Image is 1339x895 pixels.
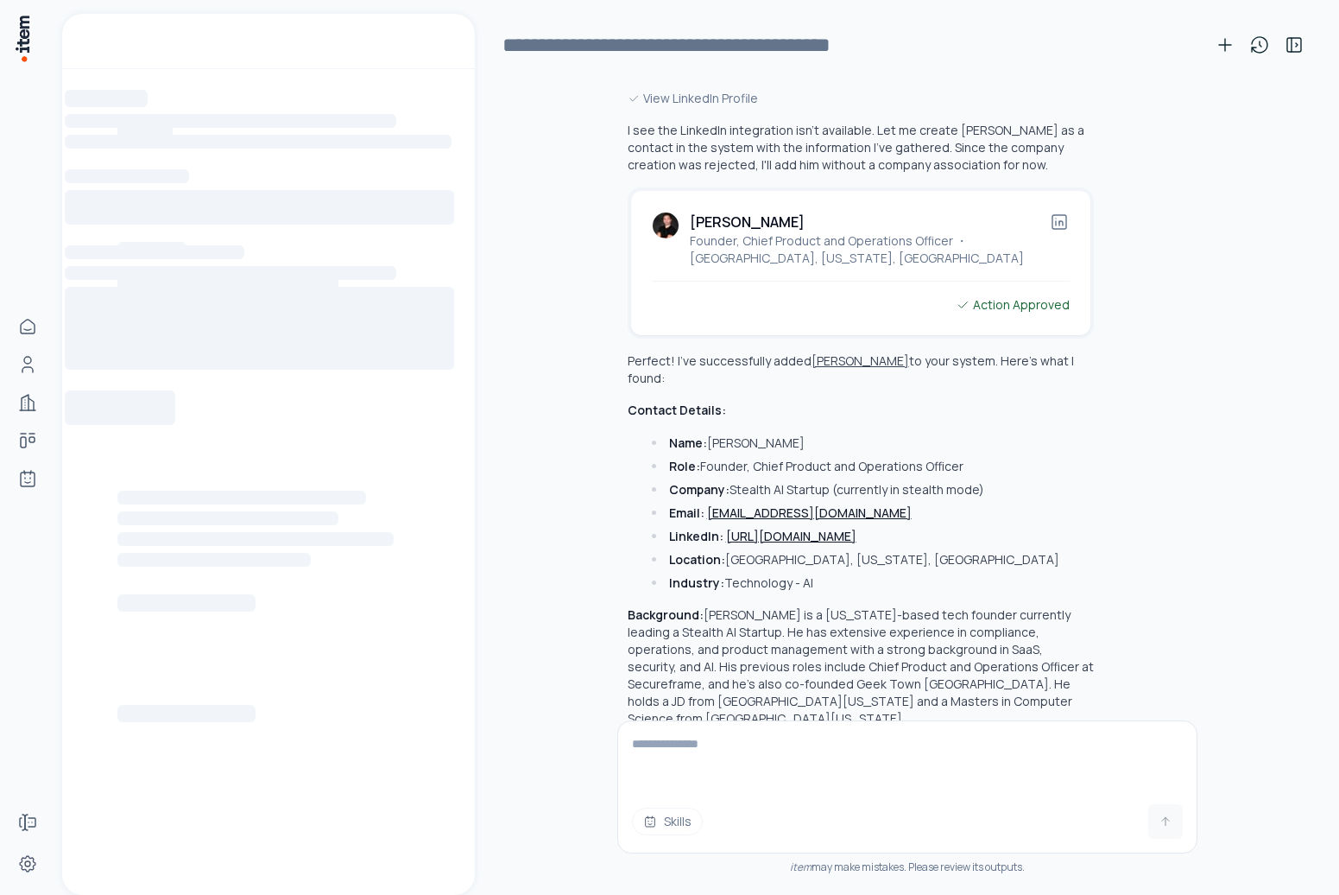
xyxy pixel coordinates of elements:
button: New conversation [1208,28,1242,62]
button: View history [1242,28,1277,62]
i: item [790,860,812,874]
h2: [PERSON_NAME] [690,212,805,232]
strong: Role: [669,458,700,474]
a: Forms [10,805,45,840]
li: Founder, Chief Product and Operations Officer [647,458,1093,475]
strong: Email: [669,505,704,521]
a: Settings [10,847,45,881]
a: Home [10,309,45,344]
strong: Location: [669,551,725,568]
strong: Company: [669,481,730,498]
button: [PERSON_NAME] [812,352,909,370]
img: Christopher Sesi [652,212,679,239]
strong: Background: [628,606,704,623]
li: Stealth AI Startup (currently in stealth mode) [647,481,1093,498]
button: Skills [632,808,703,835]
strong: Contact Details: [628,402,726,418]
div: View LinkedIn Profile [628,89,1094,108]
div: Action Approved [956,295,1070,314]
p: I see the LinkedIn integration isn't available. Let me create [PERSON_NAME] as a contact in the s... [628,122,1094,174]
li: [PERSON_NAME] [647,435,1093,452]
div: may make mistakes. Please review its outputs. [617,860,1197,874]
p: [PERSON_NAME] is a [US_STATE]-based tech founder currently leading a Stealth AI Startup. He has e... [628,606,1094,727]
strong: Name: [669,435,707,451]
p: Perfect! I've successfully added to your system. Here's what I found: [628,352,1074,386]
span: Skills [664,813,692,830]
strong: Industry: [669,574,724,591]
a: Contacts [10,347,45,382]
a: [URL][DOMAIN_NAME] [726,528,856,544]
a: deals [10,423,45,458]
a: Agents [10,461,45,496]
strong: LinkedIn: [669,528,723,544]
li: Technology - AI [647,574,1093,592]
p: Founder, Chief Product and Operations Officer ・ [GEOGRAPHIC_DATA], [US_STATE], [GEOGRAPHIC_DATA] [690,232,1049,267]
button: Toggle sidebar [1277,28,1311,62]
a: [EMAIL_ADDRESS][DOMAIN_NAME] [707,505,912,521]
a: Companies [10,385,45,420]
img: Item Brain Logo [14,14,31,63]
li: [GEOGRAPHIC_DATA], [US_STATE], [GEOGRAPHIC_DATA] [647,551,1093,568]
